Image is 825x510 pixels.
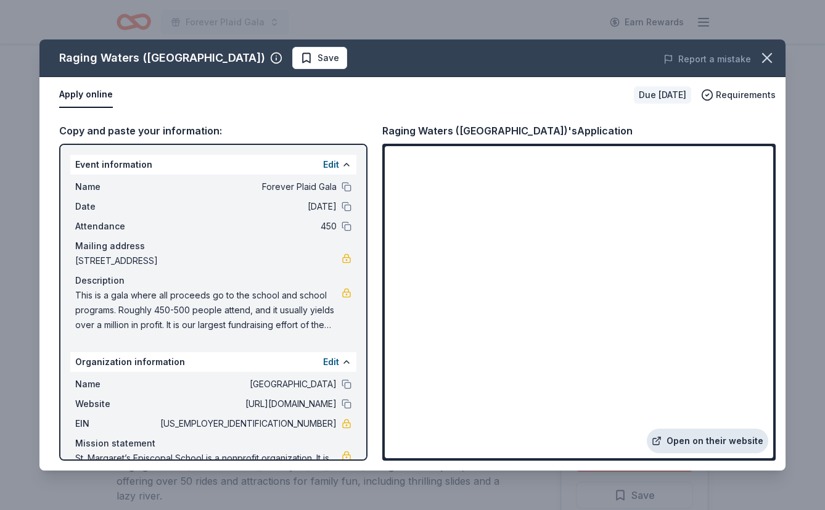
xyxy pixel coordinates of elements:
span: [DATE] [158,199,337,214]
button: Requirements [701,88,776,102]
a: Open on their website [647,429,768,453]
button: Save [292,47,347,69]
span: Name [75,179,158,194]
span: Name [75,377,158,392]
div: Copy and paste your information: [59,123,367,139]
div: Due [DATE] [634,86,691,104]
button: Apply online [59,82,113,108]
div: Mailing address [75,239,351,253]
span: St. Margaret’s Episcopal School is a nonprofit organization. It is based in [GEOGRAPHIC_DATA][PER... [75,451,342,495]
span: Attendance [75,219,158,234]
div: Organization information [70,352,356,372]
span: Save [318,51,339,65]
button: Edit [323,157,339,172]
div: Raging Waters ([GEOGRAPHIC_DATA])'s Application [382,123,633,139]
div: Event information [70,155,356,175]
span: [GEOGRAPHIC_DATA] [158,377,337,392]
span: Website [75,397,158,411]
span: [US_EMPLOYER_IDENTIFICATION_NUMBER] [158,416,337,431]
span: [URL][DOMAIN_NAME] [158,397,337,411]
div: Raging Waters ([GEOGRAPHIC_DATA]) [59,48,265,68]
span: Requirements [716,88,776,102]
button: Report a mistake [663,52,751,67]
span: Forever Plaid Gala [158,179,337,194]
span: Date [75,199,158,214]
button: Edit [323,355,339,369]
span: 450 [158,219,337,234]
span: EIN [75,416,158,431]
div: Description [75,273,351,288]
div: Mission statement [75,436,351,451]
span: [STREET_ADDRESS] [75,253,342,268]
span: This is a gala where all proceeds go to the school and school programs. Roughly 450-500 people at... [75,288,342,332]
